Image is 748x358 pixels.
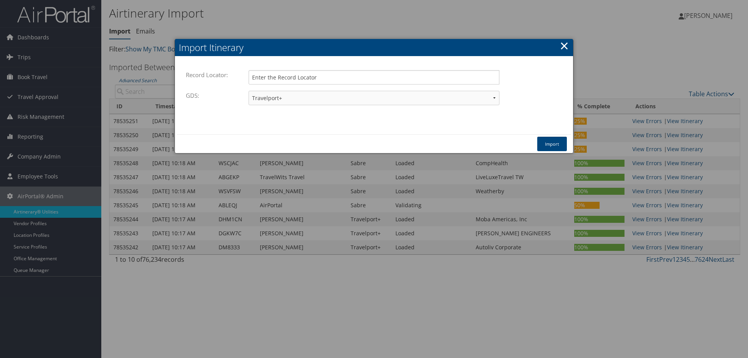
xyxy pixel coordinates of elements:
a: × [560,38,569,53]
input: Enter the Record Locator [249,70,499,85]
h2: Import Itinerary [175,39,573,56]
label: GDS: [186,88,203,103]
button: Import [537,137,567,151]
label: Record Locator: [186,67,232,82]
